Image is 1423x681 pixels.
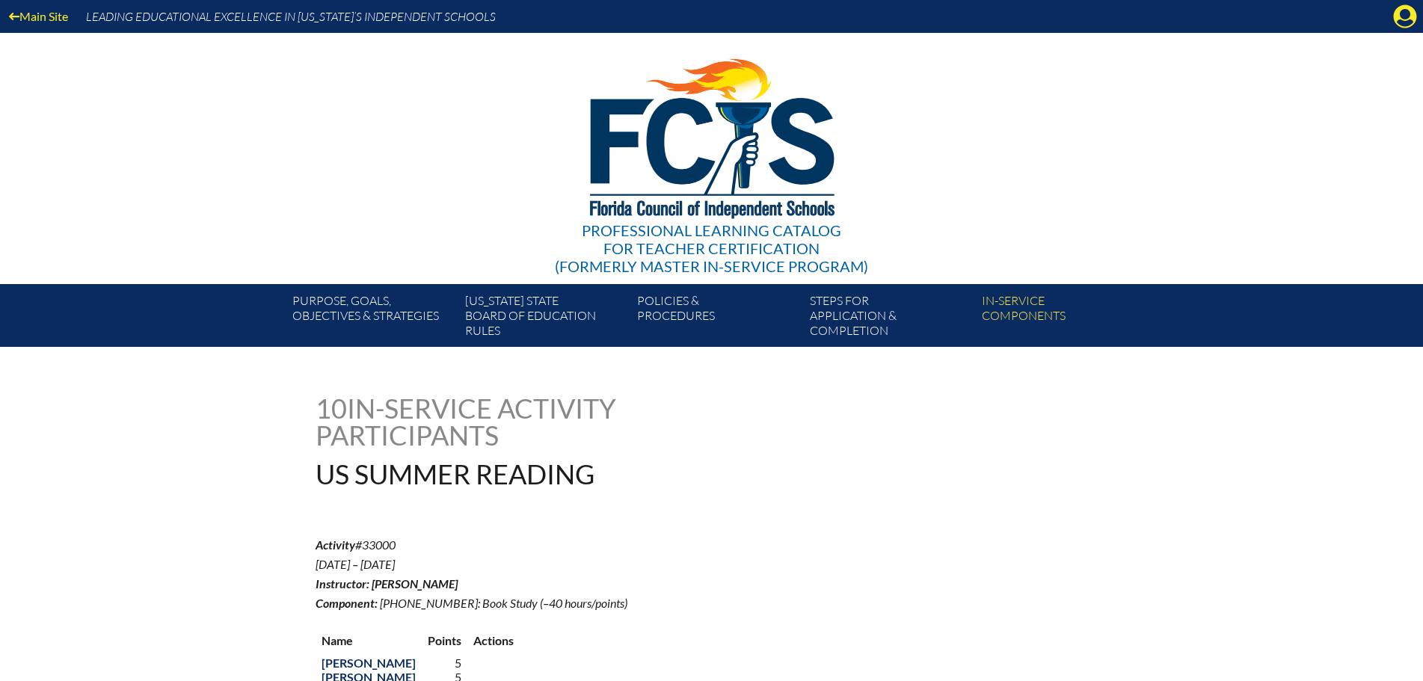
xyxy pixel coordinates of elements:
a: [PERSON_NAME] [316,653,422,673]
svg: Manage account [1393,4,1417,28]
p: Points [428,631,461,650]
a: Professional Learning Catalog for Teacher Certification(formerly Master In-service Program) [549,30,874,278]
a: [US_STATE] StateBoard of Education rules [459,290,631,347]
p: Actions [473,631,514,650]
h1: In-service Activity Participants [316,395,617,449]
span: [PERSON_NAME] [372,576,458,591]
span: [DATE] – [DATE] [316,557,395,571]
a: In-servicecomponents [976,290,1148,347]
p: Name [322,631,416,650]
span: (–40 hours/points) [540,596,627,610]
b: Instructor: [316,576,369,591]
span: for Teacher Certification [603,239,820,257]
span: [PHONE_NUMBER]: Book Study [380,596,538,610]
img: FCISlogo221.eps [557,33,866,237]
a: Steps forapplication & completion [804,290,976,347]
h1: US Summer Reading [316,460,807,487]
div: Professional Learning Catalog (formerly Master In-service Program) [555,221,868,275]
p: #33000 [316,535,842,613]
a: Policies &Procedures [631,290,803,347]
a: Main Site [3,6,74,26]
a: Purpose, goals,objectives & strategies [286,290,458,347]
b: Component: [316,596,378,610]
b: Activity [316,537,355,552]
span: 10 [316,392,347,425]
td: 5 [422,656,467,670]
